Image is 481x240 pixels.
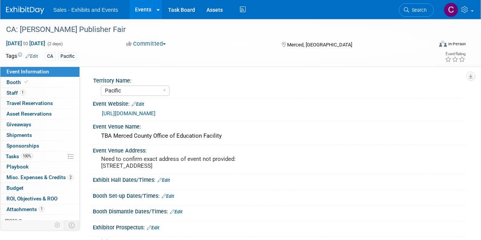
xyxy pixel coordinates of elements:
div: Event Format [398,40,466,51]
a: Asset Reservations [0,109,79,119]
span: [DATE] [DATE] [6,40,46,47]
div: TBA Merced County Office of Education Facility [98,130,460,142]
a: ROI, Objectives & ROO [0,194,79,204]
span: Budget [6,185,24,191]
td: Personalize Event Tab Strip [51,220,64,230]
a: Tasks100% [0,151,79,162]
span: Misc. Expenses & Credits [6,174,73,180]
a: Sponsorships [0,141,79,151]
span: Sales - Exhibits and Events [53,7,118,13]
a: more [0,215,79,225]
a: Budget [0,183,79,193]
span: Tasks [6,153,33,159]
span: Sponsorships [6,143,39,149]
a: Staff1 [0,88,79,98]
div: In-Person [448,41,466,47]
a: Misc. Expenses & Credits2 [0,172,79,183]
span: 100% [21,153,33,159]
img: Format-Inperson.png [439,41,447,47]
span: 1 [39,206,44,212]
span: (2 days) [47,41,63,46]
a: Edit [147,225,159,230]
span: Playbook [6,164,29,170]
div: Booth Set-up Dates/Times: [93,190,466,200]
a: Edit [132,102,144,107]
a: [URL][DOMAIN_NAME] [102,110,156,116]
a: Giveaways [0,119,79,130]
span: Event Information [6,68,49,75]
div: Pacific [58,52,77,60]
div: Event Rating [445,52,465,56]
a: Travel Reservations [0,98,79,108]
td: Tags [6,52,38,61]
a: Event Information [0,67,79,77]
i: Booth reservation complete [24,80,28,84]
a: Shipments [0,130,79,140]
a: Attachments1 [0,204,79,215]
span: Attachments [6,206,44,212]
a: Search [399,3,434,17]
a: Playbook [0,162,79,172]
div: Exhibit Hall Dates/Times: [93,174,466,184]
a: Edit [170,209,183,215]
a: Edit [25,54,38,59]
td: Toggle Event Tabs [64,220,80,230]
div: Exhibitor Prospectus: [93,222,466,232]
span: Shipments [6,132,32,138]
span: Merced, [GEOGRAPHIC_DATA] [287,42,352,48]
a: Edit [157,178,170,183]
div: Booth Dismantle Dates/Times: [93,206,466,216]
img: Christine Lurz [444,3,458,17]
div: Event Website: [93,98,466,108]
div: CA: [PERSON_NAME] Publisher Fair [3,23,427,37]
a: Booth [0,77,79,87]
span: Asset Reservations [6,111,52,117]
span: Travel Reservations [6,100,53,106]
span: Staff [6,90,25,96]
div: Event Venue Address: [93,145,466,154]
div: Territory Name: [93,75,462,84]
span: to [22,40,29,46]
span: ROI, Objectives & ROO [6,195,57,202]
img: ExhibitDay [6,6,44,14]
div: Event Venue Name: [93,121,466,130]
span: Search [409,7,427,13]
a: Edit [162,194,174,199]
div: CA [45,52,56,60]
button: Committed [124,40,169,48]
pre: Need to confirm exact address of event not provided: [STREET_ADDRESS] [101,156,240,169]
span: 2 [68,175,73,180]
span: more [5,217,17,223]
span: 1 [20,90,25,95]
span: Booth [6,79,30,85]
span: Giveaways [6,121,31,127]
